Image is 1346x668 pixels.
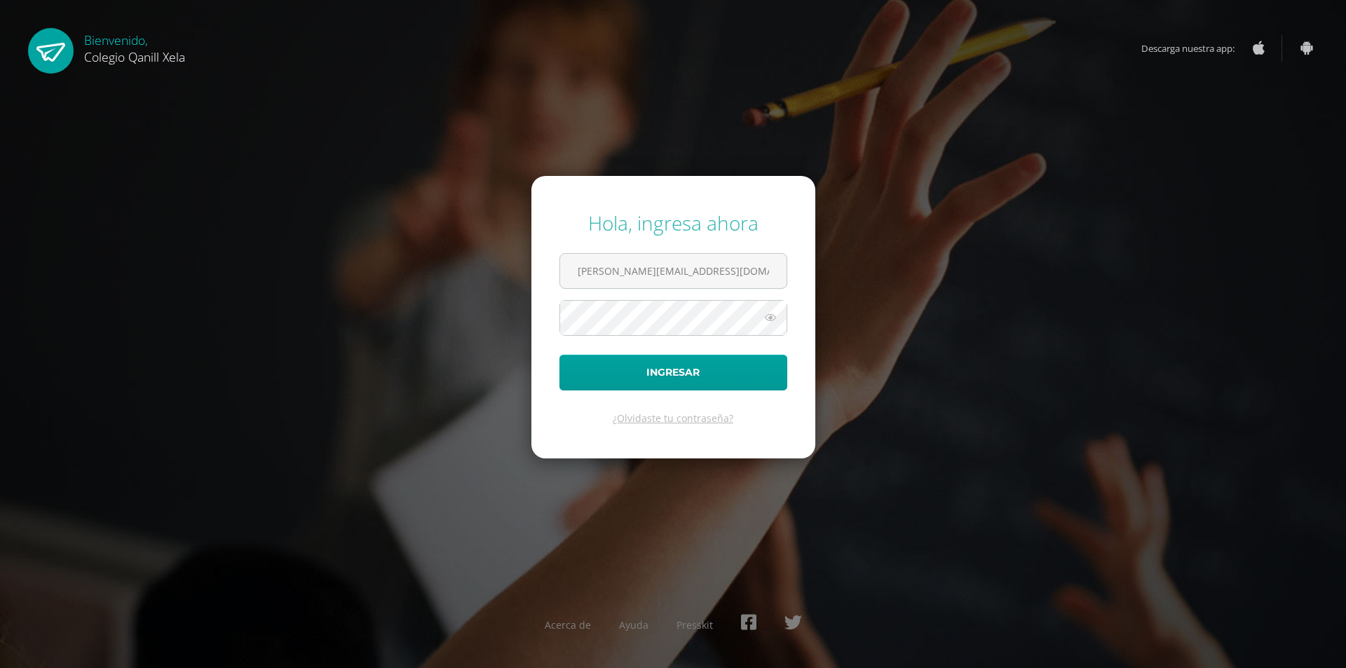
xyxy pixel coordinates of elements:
[559,355,787,390] button: Ingresar
[84,28,185,65] div: Bienvenido,
[619,618,648,632] a: Ayuda
[559,210,787,236] div: Hola, ingresa ahora
[84,48,185,65] span: Colegio Qanill Xela
[1141,35,1249,62] span: Descarga nuestra app:
[677,618,713,632] a: Presskit
[613,411,733,425] a: ¿Olvidaste tu contraseña?
[545,618,591,632] a: Acerca de
[560,254,787,288] input: Correo electrónico o usuario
